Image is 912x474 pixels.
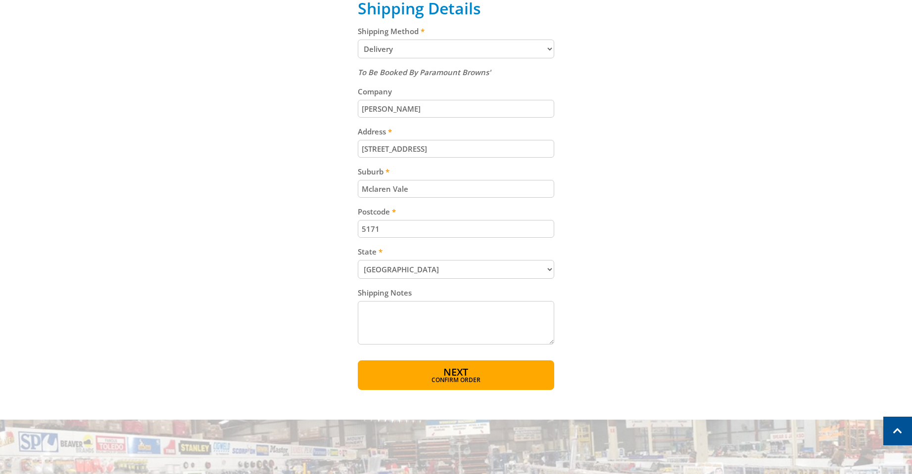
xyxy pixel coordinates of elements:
[358,40,554,58] select: Please select a shipping method.
[358,25,554,37] label: Shipping Method
[358,220,554,238] input: Please enter your postcode.
[358,166,554,177] label: Suburb
[358,360,554,390] button: Next Confirm order
[358,86,554,97] label: Company
[358,140,554,158] input: Please enter your address.
[358,246,554,258] label: State
[358,180,554,198] input: Please enter your suburb.
[358,260,554,279] select: Please select your state.
[379,377,533,383] span: Confirm order
[358,126,554,137] label: Address
[358,67,491,77] em: To Be Booked By Paramount Browns'
[358,287,554,299] label: Shipping Notes
[358,206,554,217] label: Postcode
[443,365,468,379] span: Next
